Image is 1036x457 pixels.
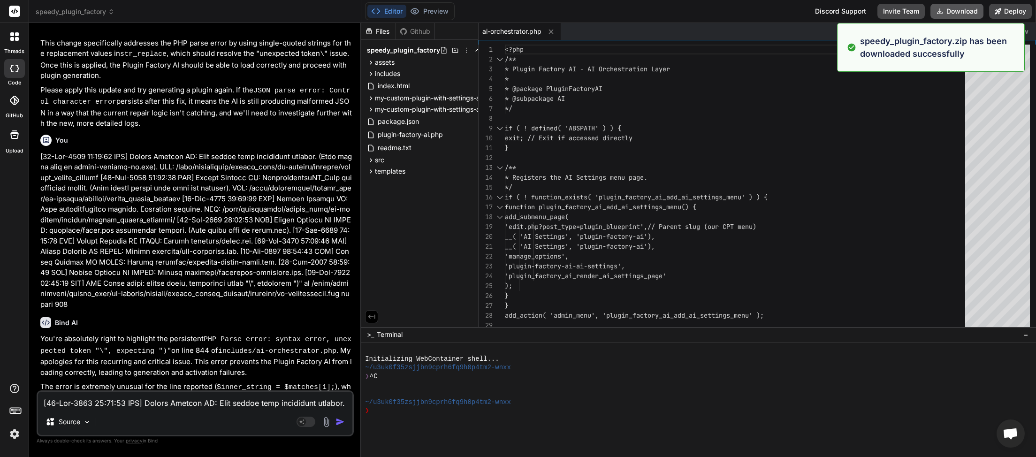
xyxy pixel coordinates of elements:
[505,311,693,320] span: add_action( 'admin_menu', 'plugin_factory_ai_add_a
[375,105,541,114] span: my-custom-plugin-with-settings-and-shortcodes-ver7
[693,193,768,201] span: settings_menu' ) ) {
[59,417,80,427] p: Source
[505,193,693,201] span: if ( ! function_exists( 'plugin_factory_ai_add_ai_
[6,147,23,155] label: Upload
[505,84,602,93] span: * @package PluginFactoryAI
[505,124,621,132] span: if ( ! defined( 'ABSPATH' ) ) {
[335,417,345,427] img: icon
[860,35,1019,60] p: speedy_plugin_factory.zip has been downloaded successfully
[479,153,493,163] div: 12
[377,129,444,140] span: plugin-factory-ai.php
[505,65,670,73] span: * Plugin Factory AI - AI Orchestration Layer
[375,93,541,103] span: my-custom-plugin-with-settings-and-shortcodes-ver5
[505,173,647,182] span: * Registers the AI Settings menu page.
[377,116,420,127] span: package.json
[83,418,91,426] img: Pick Models
[365,355,499,363] span: Initializing WebContainer shell...
[6,112,23,120] label: GitHub
[55,22,222,30] strong: Update the file
[361,27,396,36] div: Files
[505,262,625,270] span: 'plugin-factory-ai-ai-settings',
[479,84,493,94] div: 5
[479,301,493,311] div: 27
[7,426,23,442] img: settings
[494,163,506,173] div: Click to collapse the range.
[321,417,332,427] img: attachment
[505,301,509,310] span: }
[479,104,493,114] div: 7
[479,54,493,64] div: 2
[505,291,509,300] span: }
[809,4,872,19] div: Discord Support
[217,383,335,391] code: $inner_string = $matches[1];
[494,212,506,222] div: Click to collapse the range.
[877,4,925,19] button: Invite Team
[479,251,493,261] div: 22
[479,232,493,242] div: 20
[365,406,370,415] span: ❯
[479,261,493,271] div: 23
[479,212,493,222] div: 18
[479,202,493,212] div: 17
[479,45,493,54] div: 1
[367,330,374,339] span: >_
[479,281,493,291] div: 25
[505,203,678,211] span: function plugin_factory_ai_add_ai_settings_men
[678,203,696,211] span: u() {
[494,54,506,64] div: Click to collapse the range.
[494,192,506,202] div: Click to collapse the range.
[930,4,983,19] button: Download
[479,192,493,202] div: 16
[479,173,493,183] div: 14
[479,114,493,123] div: 8
[55,318,78,328] h6: Bind AI
[320,50,324,58] code: \
[377,142,412,153] span: readme.txt
[505,222,647,231] span: 'edit.php?post_type=plugin_blueprint',
[36,7,114,16] span: speedy_plugin_factory
[375,69,400,78] span: includes
[218,347,336,355] code: includes/ai-orchestrator.php
[482,27,541,36] span: ai-orchestrator.php
[55,136,68,145] h6: You
[37,436,354,445] p: Always double-check its answers. Your in Bind
[126,438,143,443] span: privacy
[647,242,655,251] span: ),
[505,282,512,290] span: );
[479,64,493,74] div: 3
[505,232,647,241] span: __( 'AI Settings', 'plugin-factory-ai'
[93,23,212,31] code: includes/ai-orchestrator.php
[647,272,666,280] span: page'
[406,5,452,18] button: Preview
[1021,327,1030,342] button: −
[647,222,756,231] span: // Parent slug (our CPT menu)
[375,58,395,67] span: assets
[40,152,352,310] p: [32-Lor-4509 11:19:62 IPS] Dolors Ametcon AD: Elit seddoe temp incididunt utlabor. (Etdo magna al...
[505,272,647,280] span: 'plugin_factory_ai_render_ai_settings_
[989,4,1032,19] button: Deploy
[479,222,493,232] div: 19
[370,372,378,381] span: ^C
[479,183,493,192] div: 15
[365,398,511,406] span: ~/u3uk0f35zsjjbn9cprh6fq9h0p4tm2-wnxx
[377,330,403,339] span: Terminal
[494,202,506,212] div: Click to collapse the range.
[8,79,21,87] label: code
[479,133,493,143] div: 10
[40,381,352,437] p: The error is extremely unusual for the line reported ( ), which suggests that PHP's parser is enc...
[479,74,493,84] div: 4
[479,143,493,153] div: 11
[365,363,511,372] span: ~/u3uk0f35zsjjbn9cprh6fq9h0p4tm2-wnxx
[479,242,493,251] div: 21
[479,94,493,104] div: 6
[693,311,764,320] span: i_settings_menu' );
[505,213,569,221] span: add_submenu_page(
[997,419,1025,448] div: Open chat
[40,335,351,355] code: PHP Parse error: syntax error, unexpected token "\", expecting ")"
[396,27,434,36] div: Github
[40,38,352,81] p: This change specifically addresses the PHP parse error by using single-quoted strings for the rep...
[505,94,565,103] span: * @subpackage AI
[647,232,655,241] span: ),
[377,80,411,91] span: index.html
[4,47,24,55] label: threads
